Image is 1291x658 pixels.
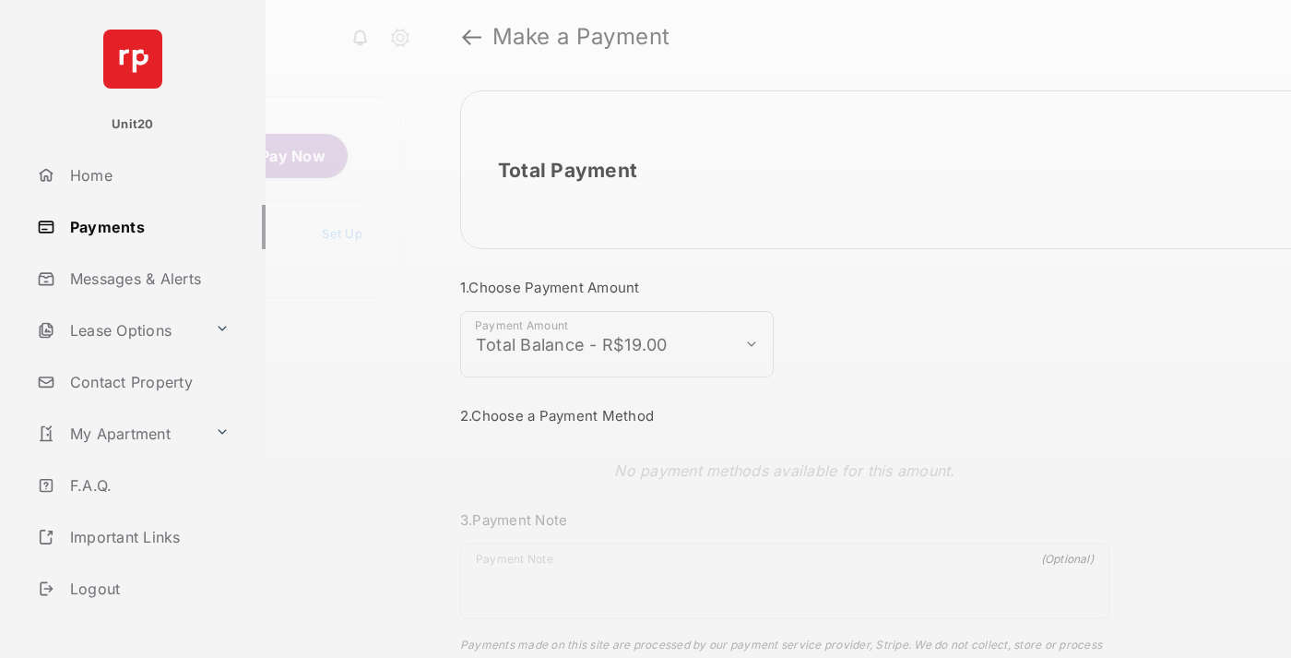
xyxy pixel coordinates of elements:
[30,257,266,301] a: Messages & Alerts
[460,511,1109,529] h3: 3. Payment Note
[30,360,266,404] a: Contact Property
[30,463,266,508] a: F.A.Q.
[492,26,670,48] strong: Make a Payment
[112,115,154,134] p: Unit20
[460,279,1109,296] h3: 1. Choose Payment Amount
[30,515,237,559] a: Important Links
[30,205,266,249] a: Payments
[103,30,162,89] img: svg+xml;base64,PHN2ZyB4bWxucz0iaHR0cDovL3d3dy53My5vcmcvMjAwMC9zdmciIHdpZHRoPSI2NCIgaGVpZ2h0PSI2NC...
[30,412,207,456] a: My Apartment
[614,460,954,482] p: No payment methods available for this amount.
[30,567,266,611] a: Logout
[30,308,207,353] a: Lease Options
[30,153,266,197] a: Home
[322,226,362,241] a: Set Up
[498,159,637,182] h2: Total Payment
[460,407,1109,425] h3: 2. Choose a Payment Method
